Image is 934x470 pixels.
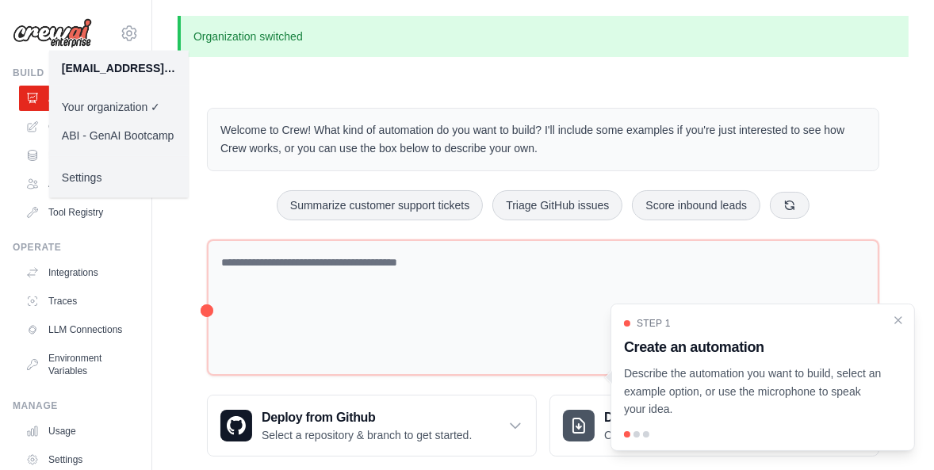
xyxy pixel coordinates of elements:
[624,336,882,358] h3: Create an automation
[624,365,882,418] p: Describe the automation you want to build, select an example option, or use the microphone to spe...
[632,190,760,220] button: Score inbound leads
[262,408,472,427] h3: Deploy from Github
[892,314,905,327] button: Close walkthrough
[19,143,139,168] a: Marketplace
[13,67,139,79] div: Build
[277,190,483,220] button: Summarize customer support tickets
[220,121,866,158] p: Welcome to Crew! What kind of automation do you want to build? I'll include some examples if you'...
[62,60,176,76] div: [EMAIL_ADDRESS][PERSON_NAME][DOMAIN_NAME]
[13,241,139,254] div: Operate
[19,86,139,111] a: Automations
[604,408,738,427] h3: Deploy from zip file
[855,394,934,470] iframe: Chat Widget
[13,18,92,48] img: Logo
[49,121,189,150] a: ABI - GenAI Bootcamp
[19,260,139,285] a: Integrations
[19,171,139,197] a: Agents
[49,93,189,121] a: Your organization ✓
[49,163,189,192] a: Settings
[19,114,139,139] a: Crew Studio
[492,190,622,220] button: Triage GitHub issues
[637,317,671,330] span: Step 1
[19,317,139,342] a: LLM Connections
[19,418,139,444] a: Usage
[178,16,909,57] p: Organization switched
[604,427,738,443] p: Choose a zip file to upload.
[13,399,139,412] div: Manage
[19,288,139,314] a: Traces
[19,200,139,225] a: Tool Registry
[262,427,472,443] p: Select a repository & branch to get started.
[19,346,139,384] a: Environment Variables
